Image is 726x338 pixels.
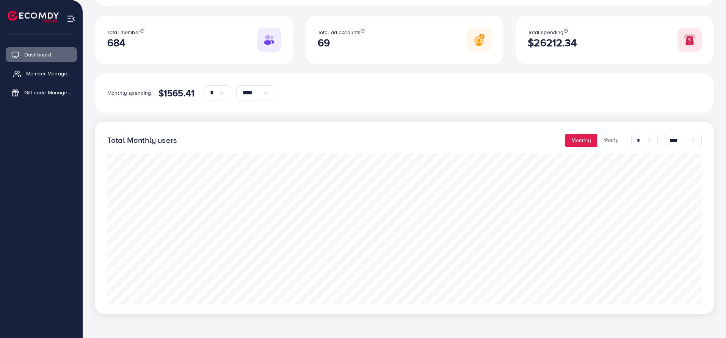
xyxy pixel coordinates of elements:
h2: $26212.34 [528,36,577,49]
img: Responsive image [677,28,702,52]
img: logo [8,11,59,22]
span: Total spending [528,28,563,36]
span: Total ad accounts [318,28,361,36]
h2: 69 [318,36,365,49]
h4: Total Monthly users [107,136,177,145]
a: Dashboard [6,47,77,62]
button: Yearly [597,134,625,147]
iframe: Chat [694,304,720,332]
button: Monthly [565,134,597,147]
span: Member Management [26,70,73,77]
img: Responsive image [467,28,491,52]
p: Monthly spending: [107,88,152,97]
img: menu [67,14,75,23]
span: Gift code Management [24,89,71,96]
span: Total member [107,28,140,36]
span: Dashboard [24,51,51,58]
h4: $1565.41 [158,88,194,99]
img: Responsive image [257,28,281,52]
h2: 684 [107,36,144,49]
a: Gift code Management [6,85,77,100]
a: Member Management [6,66,77,81]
